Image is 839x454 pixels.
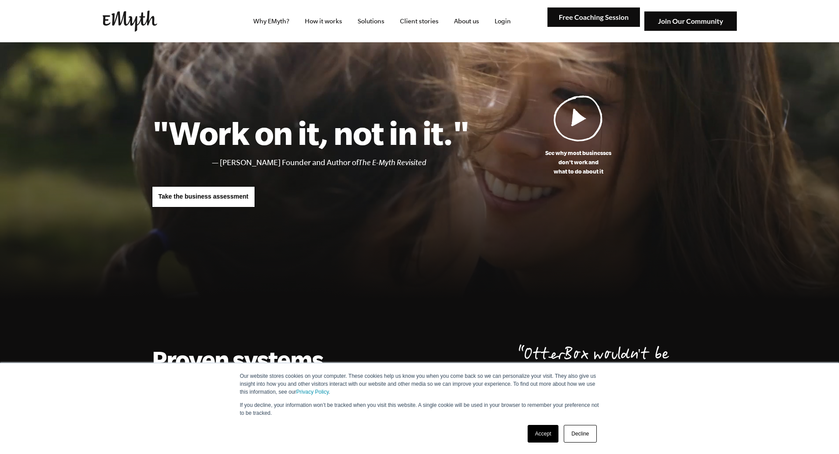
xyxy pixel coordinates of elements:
[240,401,599,417] p: If you decline, your information won’t be tracked when you visit this website. A single cookie wi...
[359,158,426,167] i: The E-Myth Revisited
[103,11,157,32] img: EMyth
[518,345,687,409] p: OtterBox wouldn't be here [DATE] without [PERSON_NAME].
[296,389,329,395] a: Privacy Policy
[152,186,255,207] a: Take the business assessment
[528,425,559,443] a: Accept
[152,113,469,152] h1: "Work on it, not in it."
[547,7,640,27] img: Free Coaching Session
[469,148,687,176] p: See why most businesses don't work and what to do about it
[644,11,737,31] img: Join Our Community
[220,156,469,169] li: [PERSON_NAME] Founder and Author of
[152,345,367,402] h2: Proven systems. A personal mentor.
[159,193,248,200] span: Take the business assessment
[554,95,603,141] img: Play Video
[469,95,687,176] a: See why most businessesdon't work andwhat to do about it
[240,372,599,396] p: Our website stores cookies on your computer. These cookies help us know you when you come back so...
[564,425,596,443] a: Decline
